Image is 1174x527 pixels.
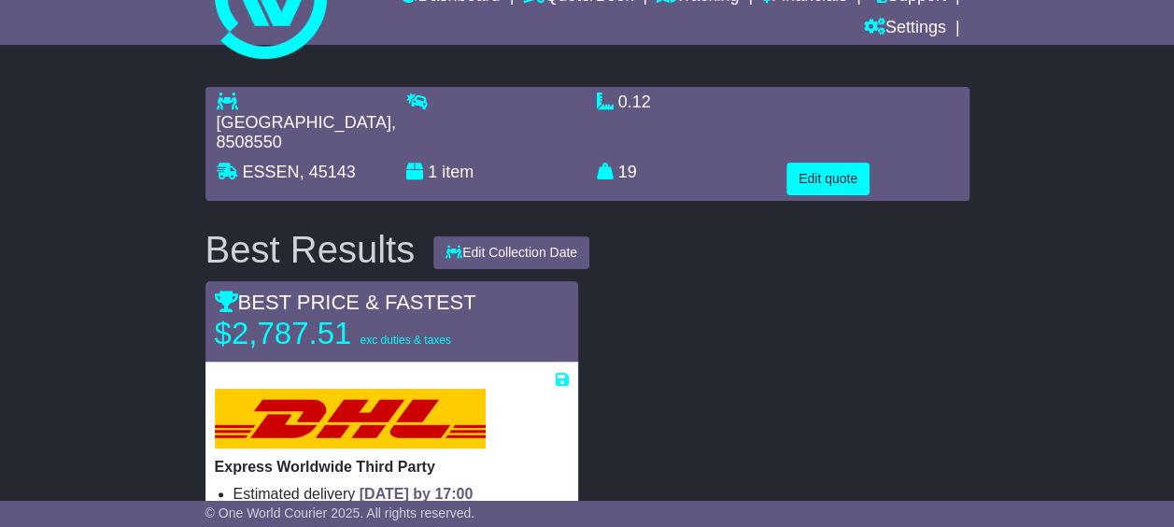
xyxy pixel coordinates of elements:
span: 0.12 [618,93,651,111]
span: , 45143 [300,163,356,181]
button: Edit Collection Date [433,236,589,269]
p: Express Worldwide Third Party [215,458,569,476]
span: , 8508550 [217,113,396,152]
span: 19 [618,163,637,181]
button: Edit quote [786,163,870,195]
span: item [442,163,474,181]
span: [GEOGRAPHIC_DATA] [217,113,391,132]
img: DHL: Express Worldwide Third Party [215,389,486,449]
span: BEST PRICE & FASTEST [215,291,476,314]
p: $2,787.51 [215,315,451,352]
li: Estimated delivery [233,485,569,503]
div: Best Results [196,229,425,270]
span: ESSEN [243,163,300,181]
a: Settings [864,13,946,45]
span: exc duties & taxes [360,334,450,347]
span: [DATE] by 17:00 [360,486,474,502]
span: 1 [428,163,437,181]
span: © One World Courier 2025. All rights reserved. [205,506,475,520]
